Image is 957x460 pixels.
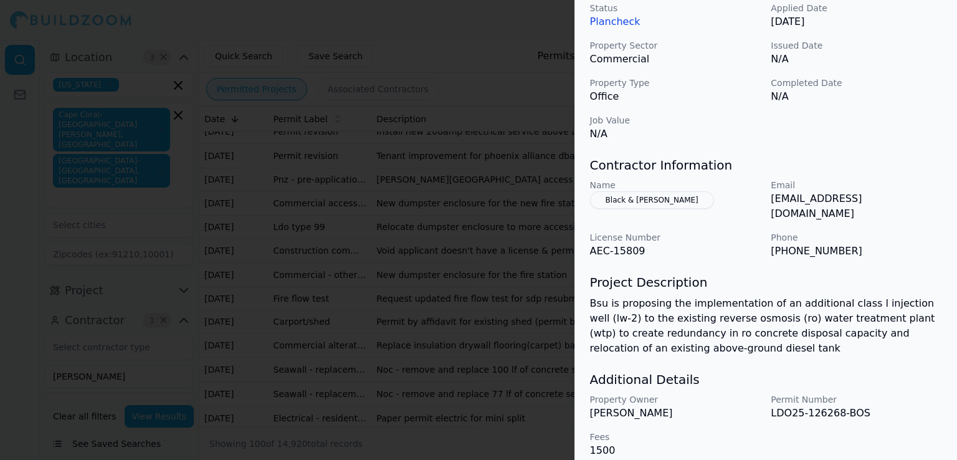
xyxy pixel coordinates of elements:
p: Fees [590,431,761,443]
h3: Project Description [590,274,942,291]
p: Email [771,179,942,191]
p: Plancheck [590,14,761,29]
p: Property Sector [590,39,761,52]
p: AEC-15809 [590,244,761,259]
p: N/A [771,52,942,67]
p: Job Value [590,114,761,127]
p: License Number [590,231,761,244]
p: N/A [771,89,942,104]
p: Property Owner [590,393,761,406]
p: Phone [771,231,942,244]
p: Completed Date [771,77,942,89]
p: LDO25-126268-BOS [771,406,942,421]
p: [EMAIL_ADDRESS][DOMAIN_NAME] [771,191,942,221]
p: Status [590,2,761,14]
h3: Contractor Information [590,156,942,174]
button: Black & [PERSON_NAME] [590,191,714,209]
h3: Additional Details [590,371,942,388]
p: Permit Number [771,393,942,406]
p: [PERSON_NAME] [590,406,761,421]
p: Issued Date [771,39,942,52]
p: Bsu is proposing the implementation of an additional class l injection well (lw-2) to the existin... [590,296,942,356]
p: Applied Date [771,2,942,14]
p: [PHONE_NUMBER] [771,244,942,259]
p: Office [590,89,761,104]
p: Commercial [590,52,761,67]
p: Name [590,179,761,191]
p: Property Type [590,77,761,89]
p: 1500 [590,443,761,458]
p: N/A [590,127,761,141]
p: [DATE] [771,14,942,29]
